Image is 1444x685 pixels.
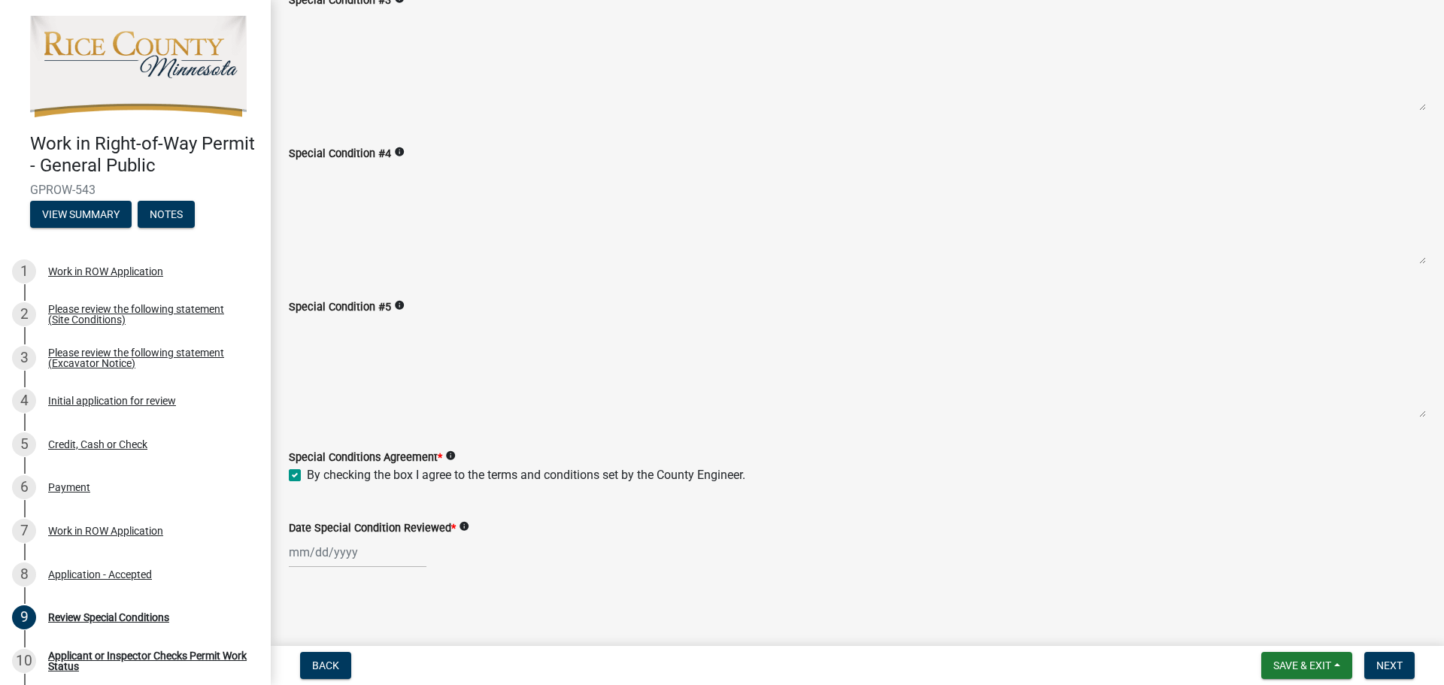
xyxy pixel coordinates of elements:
div: Please review the following statement (Site Conditions) [48,304,247,325]
span: Save & Exit [1273,659,1331,671]
i: info [445,450,456,461]
div: Please review the following statement (Excavator Notice) [48,347,247,368]
button: Next [1364,652,1415,679]
button: Save & Exit [1261,652,1352,679]
span: Back [312,659,339,671]
input: mm/dd/yyyy [289,537,426,568]
div: Initial application for review [48,396,176,406]
span: Next [1376,659,1403,671]
img: Rice County, Minnesota [30,16,247,117]
div: 2 [12,302,36,326]
div: 8 [12,562,36,586]
div: 5 [12,432,36,456]
button: Notes [138,201,195,228]
div: 4 [12,389,36,413]
i: info [394,147,405,157]
span: GPROW-543 [30,183,241,197]
label: Special Condition #4 [289,149,391,159]
div: Work in ROW Application [48,526,163,536]
h4: Work in Right-of-Way Permit - General Public [30,133,259,177]
div: 7 [12,519,36,543]
button: Back [300,652,351,679]
div: 10 [12,649,36,673]
div: 9 [12,605,36,629]
div: Credit, Cash or Check [48,439,147,450]
i: info [459,521,469,532]
div: Work in ROW Application [48,266,163,277]
div: 1 [12,259,36,283]
label: Special Conditions Agreement [289,453,442,463]
label: Special Condition #5 [289,302,391,313]
i: info [394,300,405,311]
div: 6 [12,475,36,499]
wm-modal-confirm: Summary [30,209,132,221]
div: Review Special Conditions [48,612,169,623]
button: View Summary [30,201,132,228]
div: 3 [12,346,36,370]
div: Applicant or Inspector Checks Permit Work Status [48,650,247,671]
div: Payment [48,482,90,493]
label: By checking the box I agree to the terms and conditions set by the County Engineer. [307,466,745,484]
wm-modal-confirm: Notes [138,209,195,221]
label: Date Special Condition Reviewed [289,523,456,534]
div: Application - Accepted [48,569,152,580]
